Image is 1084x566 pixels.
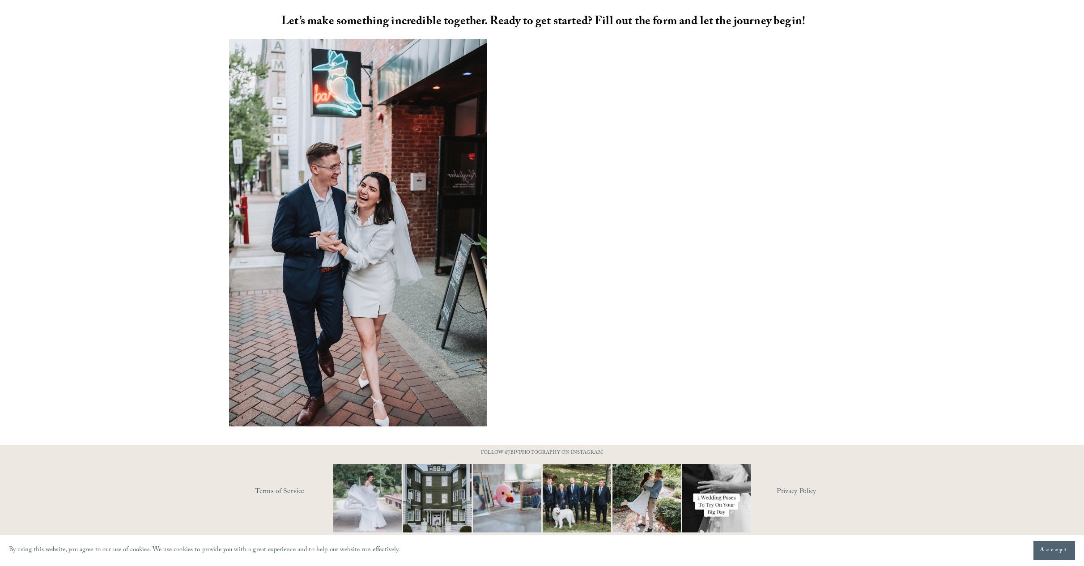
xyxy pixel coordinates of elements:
img: Happy #InternationalDogDay to all the pups who have made wedding days, engagement sessions, and p... [526,464,629,532]
button: Accept [1033,541,1075,560]
strong: Let’s make something incredible together. Ready to get started? Fill out the form and let the jou... [281,13,805,32]
img: Not every photo needs to be perfectly still, sometimes the best ones are the ones that feel like ... [316,464,419,532]
a: Privacy Policy [777,485,855,499]
img: This has got to be one of the cutest detail shots I've ever taken for a wedding! 📷 @thewoobles #I... [456,464,559,532]
span: Accept [1040,546,1068,555]
img: Wideshots aren't just &quot;nice to have,&quot; they're a wedding day essential! 🙌 #Wideshotwedne... [393,464,481,532]
img: Let&rsquo;s talk about poses for your wedding day! It doesn&rsquo;t have to be complicated, somet... [665,464,768,532]
img: It&rsquo;s that time of year where weddings and engagements pick up and I get the joy of capturin... [612,452,681,544]
a: Terms of Service [255,485,359,499]
p: FOLLOW @JBIVPHOTOGRAPHY ON INSTAGRAM [464,448,621,458]
p: By using this website, you agree to our use of cookies. We use cookies to provide you with a grea... [9,544,400,557]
